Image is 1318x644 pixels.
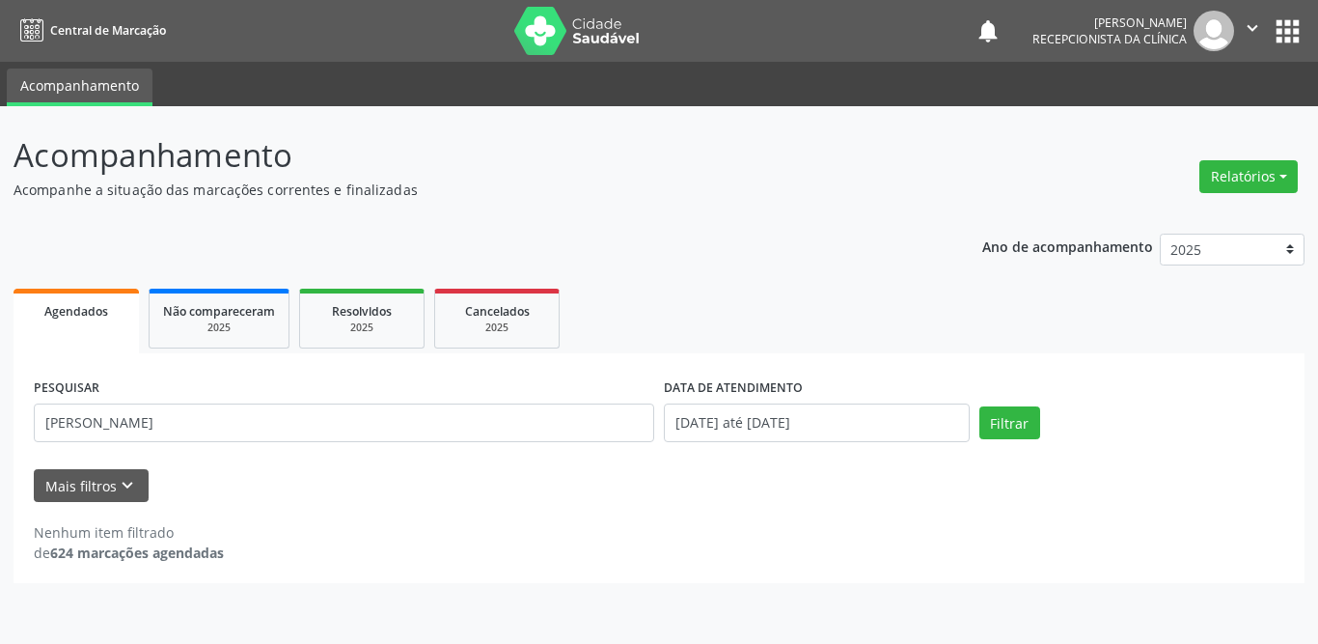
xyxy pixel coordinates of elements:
[979,406,1040,439] button: Filtrar
[1234,11,1271,51] button: 
[14,131,918,180] p: Acompanhamento
[982,234,1153,258] p: Ano de acompanhamento
[44,303,108,320] span: Agendados
[664,404,970,442] input: Selecione um intervalo
[34,469,149,503] button: Mais filtroskeyboard_arrow_down
[1199,160,1298,193] button: Relatórios
[975,17,1002,44] button: notifications
[163,321,275,335] div: 2025
[7,69,152,106] a: Acompanhamento
[34,374,99,404] label: PESQUISAR
[465,303,530,320] span: Cancelados
[1242,17,1263,39] i: 
[14,14,166,46] a: Central de Marcação
[1032,31,1187,47] span: Recepcionista da clínica
[664,374,803,404] label: DATA DE ATENDIMENTO
[14,180,918,200] p: Acompanhe a situação das marcações correntes e finalizadas
[50,22,166,39] span: Central de Marcação
[449,321,545,335] div: 2025
[314,321,410,335] div: 2025
[163,303,275,320] span: Não compareceram
[1194,11,1234,51] img: img
[332,303,392,320] span: Resolvidos
[34,404,654,442] input: Nome, CNS
[1032,14,1187,31] div: [PERSON_NAME]
[50,544,224,562] strong: 624 marcações agendadas
[1271,14,1304,48] button: apps
[34,522,224,543] div: Nenhum item filtrado
[34,543,224,563] div: de
[117,475,138,496] i: keyboard_arrow_down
